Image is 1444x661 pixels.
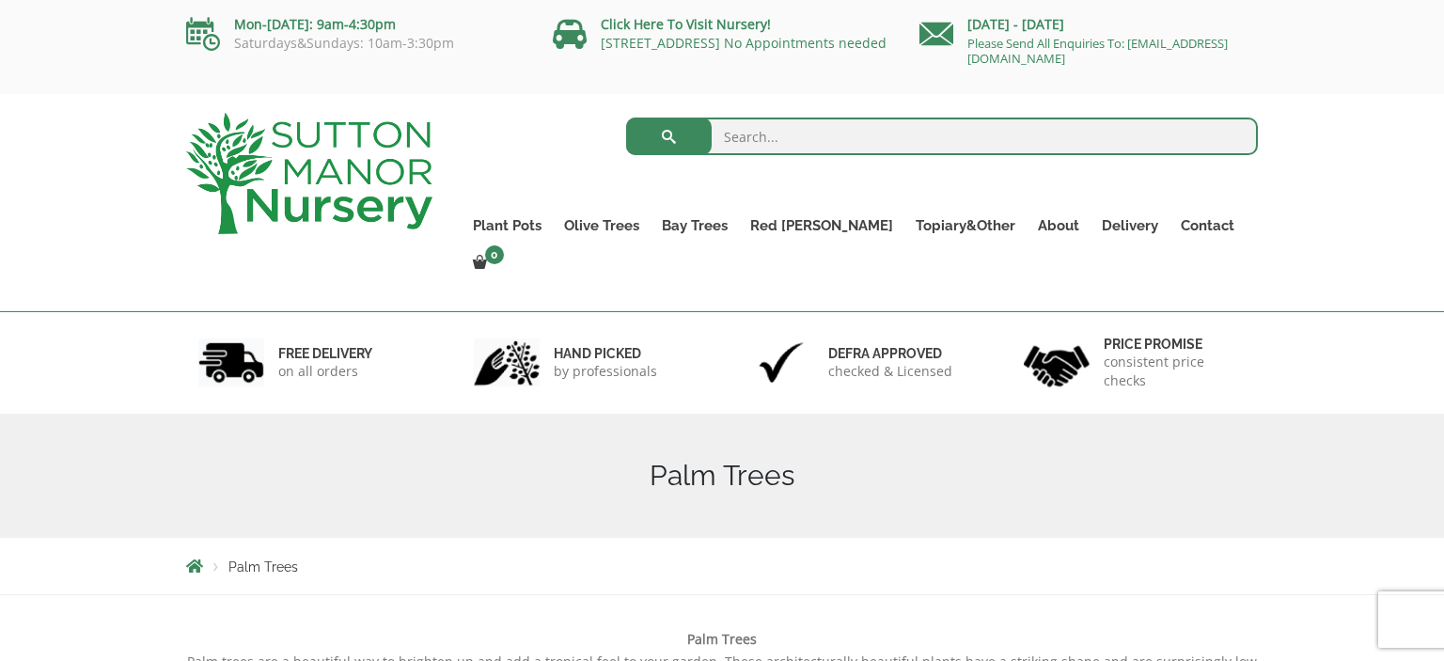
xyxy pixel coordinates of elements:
[651,212,739,239] a: Bay Trees
[186,36,525,51] p: Saturdays&Sundays: 10am-3:30pm
[904,212,1027,239] a: Topiary&Other
[967,35,1228,67] a: Please Send All Enquiries To: [EMAIL_ADDRESS][DOMAIN_NAME]
[198,338,264,386] img: 1.jpg
[462,250,510,276] a: 0
[601,34,887,52] a: [STREET_ADDRESS] No Appointments needed
[1091,212,1169,239] a: Delivery
[828,345,952,362] h6: Defra approved
[748,338,814,386] img: 3.jpg
[186,559,1258,574] nav: Breadcrumbs
[228,559,298,574] span: Palm Trees
[1169,212,1246,239] a: Contact
[554,362,657,381] p: by professionals
[462,212,553,239] a: Plant Pots
[278,345,372,362] h6: FREE DELIVERY
[554,345,657,362] h6: hand picked
[1104,336,1247,353] h6: Price promise
[474,338,540,386] img: 2.jpg
[553,212,651,239] a: Olive Trees
[828,362,952,381] p: checked & Licensed
[1104,353,1247,390] p: consistent price checks
[919,13,1258,36] p: [DATE] - [DATE]
[1024,334,1090,391] img: 4.jpg
[687,630,757,648] b: Palm Trees
[186,13,525,36] p: Mon-[DATE]: 9am-4:30pm
[626,118,1259,155] input: Search...
[278,362,372,381] p: on all orders
[186,113,432,234] img: logo
[186,459,1258,493] h1: Palm Trees
[1027,212,1091,239] a: About
[485,245,504,264] span: 0
[601,15,771,33] a: Click Here To Visit Nursery!
[739,212,904,239] a: Red [PERSON_NAME]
